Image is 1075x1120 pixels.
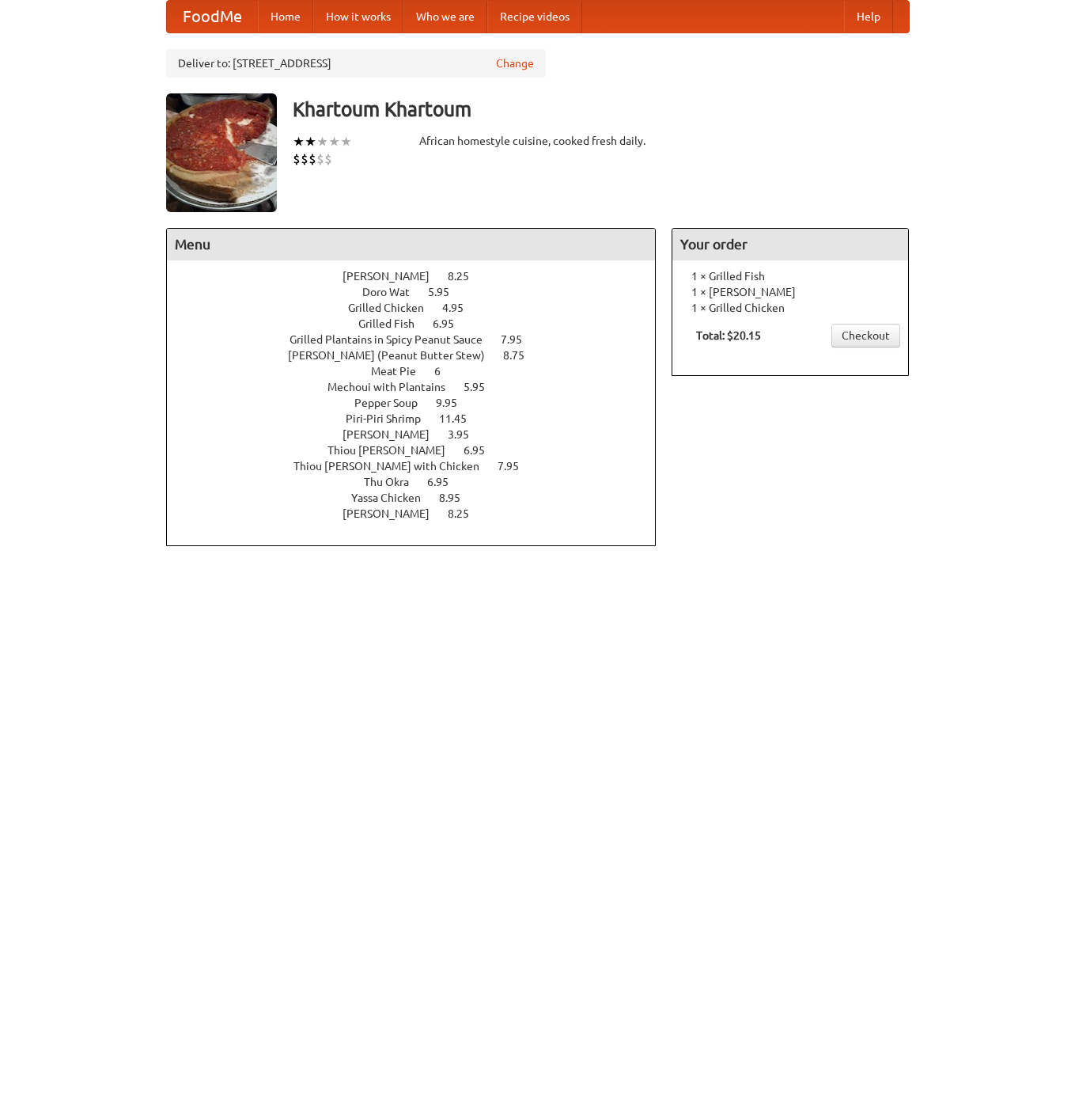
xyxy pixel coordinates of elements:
[448,270,485,283] span: 8.25
[696,329,761,342] b: Total: $20.15
[433,317,470,330] span: 6.95
[680,300,900,316] li: 1 × Grilled Chicken
[293,150,301,168] li: $
[348,302,493,314] a: Grilled Chicken 4.95
[324,150,332,168] li: $
[672,229,908,260] h4: Your order
[364,476,425,488] span: Thu Okra
[442,302,479,314] span: 4.95
[448,428,485,441] span: 3.95
[496,55,534,71] a: Change
[343,507,445,520] span: [PERSON_NAME]
[327,444,461,457] span: Thiou [PERSON_NAME]
[346,412,496,425] a: Piri-Piri Shrimp 11.45
[364,476,478,488] a: Thu Okra 6.95
[403,1,487,32] a: Who we are
[503,349,540,362] span: 8.75
[290,333,498,346] span: Grilled Plantains in Spicy Peanut Sauce
[419,133,657,149] div: African homestyle cuisine, cooked fresh daily.
[464,444,501,457] span: 6.95
[439,492,476,504] span: 8.95
[354,397,433,409] span: Pepper Soup
[346,412,437,425] span: Piri-Piri Shrimp
[428,286,465,298] span: 5.95
[327,444,514,457] a: Thiou [PERSON_NAME] 6.95
[327,381,514,393] a: Mechoui with Plantains 5.95
[487,1,582,32] a: Recipe videos
[448,507,485,520] span: 8.25
[354,397,486,409] a: Pepper Soup 9.95
[439,412,483,425] span: 11.45
[351,492,437,504] span: Yassa Chicken
[680,284,900,300] li: 1 × [PERSON_NAME]
[343,270,445,283] span: [PERSON_NAME]
[464,381,501,393] span: 5.95
[436,397,473,409] span: 9.95
[167,1,258,32] a: FoodMe
[371,365,470,378] a: Meat Pie 6
[343,428,498,441] a: [PERSON_NAME] 3.95
[293,133,305,150] li: ★
[362,286,479,298] a: Doro Wat 5.95
[348,302,440,314] span: Grilled Chicken
[343,507,498,520] a: [PERSON_NAME] 8.25
[313,1,403,32] a: How it works
[343,270,498,283] a: [PERSON_NAME] 8.25
[166,49,546,78] div: Deliver to: [STREET_ADDRESS]
[293,460,548,473] a: Thiou [PERSON_NAME] with Chicken 7.95
[358,317,483,330] a: Grilled Fish 6.95
[371,365,432,378] span: Meat Pie
[351,492,490,504] a: Yassa Chicken 8.95
[293,460,495,473] span: Thiou [PERSON_NAME] with Chicken
[301,150,308,168] li: $
[316,133,328,150] li: ★
[316,150,324,168] li: $
[293,93,910,125] h3: Khartoum Khartoum
[362,286,426,298] span: Doro Wat
[427,476,464,488] span: 6.95
[340,133,352,150] li: ★
[358,317,430,330] span: Grilled Fish
[167,229,656,260] h4: Menu
[434,365,456,378] span: 6
[166,93,277,212] img: angular.jpg
[308,150,316,168] li: $
[501,333,538,346] span: 7.95
[288,349,554,362] a: [PERSON_NAME] (Peanut Butter Stew) 8.75
[288,349,501,362] span: [PERSON_NAME] (Peanut Butter Stew)
[343,428,445,441] span: [PERSON_NAME]
[305,133,316,150] li: ★
[327,381,461,393] span: Mechoui with Plantains
[328,133,340,150] li: ★
[290,333,551,346] a: Grilled Plantains in Spicy Peanut Sauce 7.95
[844,1,893,32] a: Help
[258,1,313,32] a: Home
[831,324,900,347] a: Checkout
[498,460,535,473] span: 7.95
[680,268,900,284] li: 1 × Grilled Fish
